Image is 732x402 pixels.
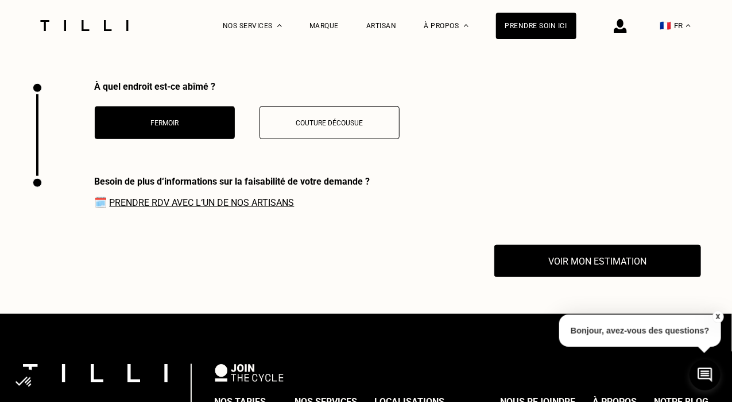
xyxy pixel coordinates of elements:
a: Marque [309,22,339,30]
div: Besoin de plus d‘informations sur la faisabilité de votre demande ? [95,176,370,187]
button: Couture décousue [260,106,400,139]
p: Fermoir [101,119,228,127]
img: menu déroulant [686,24,691,27]
button: Voir mon estimation [494,245,701,277]
a: Artisan [366,22,397,30]
img: Logo du service de couturière Tilli [36,20,133,31]
span: 🇫🇷 [660,20,672,31]
a: Prendre RDV avec l‘un de nos artisans [110,197,295,208]
button: Fermoir [95,106,235,139]
button: X [712,311,723,323]
a: Prendre soin ici [496,13,576,39]
p: Couture décousue [266,119,393,127]
img: logo Join The Cycle [215,364,284,381]
img: logo Tilli [23,364,168,382]
img: Menu déroulant [277,24,282,27]
img: Menu déroulant à propos [464,24,468,27]
p: Bonjour, avez-vous des questions? [559,315,721,347]
img: icône connexion [614,19,627,33]
div: À quel endroit est-ce abîmé ? [95,81,400,92]
span: 🗓️ [95,196,370,208]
